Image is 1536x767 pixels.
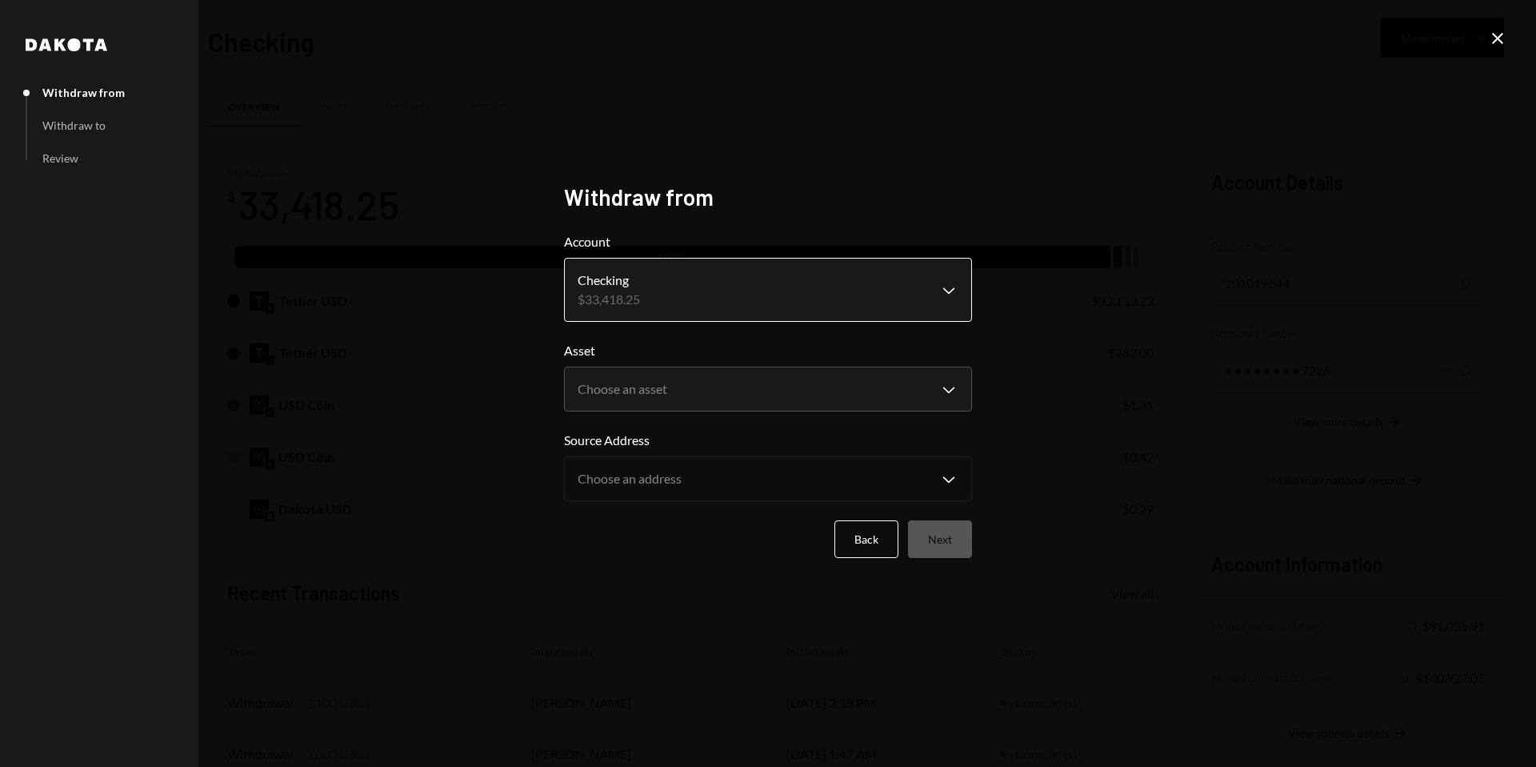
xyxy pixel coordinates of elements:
button: Source Address [564,456,972,501]
button: Account [564,258,972,322]
div: Review [42,151,78,165]
label: Account [564,232,972,251]
label: Source Address [564,431,972,450]
button: Back [834,520,898,558]
div: Withdraw from [42,86,125,99]
h2: Withdraw from [564,182,972,213]
button: Asset [564,367,972,412]
div: Withdraw to [42,118,106,132]
label: Asset [564,341,972,360]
